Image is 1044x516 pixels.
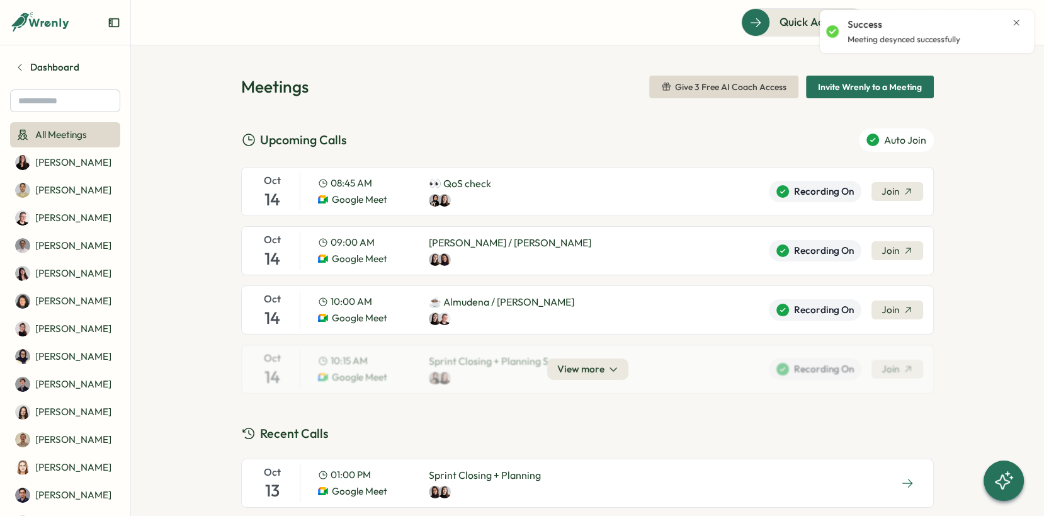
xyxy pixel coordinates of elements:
[35,377,111,391] p: [PERSON_NAME]
[547,358,628,380] button: View more
[1011,18,1021,28] button: Close notification
[429,467,541,483] p: Sprint Closing + Planning
[882,244,899,258] span: Join
[429,235,591,251] p: [PERSON_NAME] / [PERSON_NAME]
[332,484,387,498] span: Google Meet
[429,194,441,207] img: Sana Naqvi
[871,301,923,319] a: Join
[780,14,848,30] span: Quick Actions
[332,193,387,207] span: Google Meet
[429,486,441,498] img: Viktoria Korzhova
[30,60,79,74] span: Dashboard
[15,349,30,364] img: Batool Fatima
[241,76,309,98] h1: Meetings
[10,427,120,452] a: Francisco Afonso[PERSON_NAME]
[882,303,899,317] span: Join
[331,295,372,309] span: 10:00 AM
[35,488,111,502] p: [PERSON_NAME]
[264,232,281,248] span: Oct
[35,211,111,225] p: [PERSON_NAME]
[429,294,574,310] p: ☕️ Almudena / [PERSON_NAME]
[10,316,120,341] a: Axi Molnar[PERSON_NAME]
[264,464,281,480] span: Oct
[264,173,281,188] span: Oct
[871,182,923,201] a: Join
[438,486,451,498] img: Elena Ladushyna
[35,433,111,447] p: [PERSON_NAME]
[429,312,441,325] img: Elena Ladushyna
[10,261,120,286] a: Andrea Lopez[PERSON_NAME]
[35,183,111,197] p: [PERSON_NAME]
[675,83,786,91] span: Give 3 Free AI Coach Access
[818,76,922,98] span: Invite Wrenly to a Meeting
[769,240,861,261] button: Recording On
[871,241,923,260] a: Join
[769,299,861,321] button: Recording On
[794,185,854,198] span: Recording On
[331,176,372,190] span: 08:45 AM
[15,238,30,253] img: Amna Khattak
[15,183,30,198] img: Ahmet Karakus
[260,130,347,150] h2: Upcoming Calls
[264,248,280,270] span: 14
[15,210,30,226] img: Almudena Bernardos
[10,455,120,480] a: Friederike Giese[PERSON_NAME]
[884,132,926,148] span: Auto Join
[264,307,280,329] span: 14
[35,350,111,364] p: [PERSON_NAME]
[10,150,120,175] a: Adriana Fosca[PERSON_NAME]
[15,155,30,170] img: Adriana Fosca
[10,233,120,258] a: Amna Khattak[PERSON_NAME]
[35,322,111,336] p: [PERSON_NAME]
[848,34,960,45] p: Meeting desynced successfully
[438,253,451,266] img: Viktoria Korzhova
[10,483,120,508] a: Furqan Tariq[PERSON_NAME]
[10,289,120,314] a: Angelina Costa[PERSON_NAME]
[10,122,120,147] a: All Meetings
[10,372,120,397] a: Dionisio Arredondo[PERSON_NAME]
[265,479,280,502] span: 13
[15,404,30,420] img: Elisabetta ​Casagrande
[241,459,934,508] a: Oct1301:00 PMGoogle MeetSprint Closing + PlanningViktoria KorzhovaElena Ladushyna
[35,294,111,308] p: [PERSON_NAME]
[35,267,111,280] p: [PERSON_NAME]
[10,399,120,425] a: Elisabetta ​Casagrande[PERSON_NAME]
[15,321,30,336] img: Axi Molnar
[649,76,798,98] button: Give 3 Free AI Coach Access
[35,239,111,253] p: [PERSON_NAME]
[260,424,329,444] span: Recent Calls
[332,311,387,325] span: Google Meet
[15,460,30,475] img: Friederike Giese
[429,253,441,266] img: Elena Ladushyna
[15,266,30,281] img: Andrea Lopez
[438,312,451,325] img: Almudena Bernardos
[332,252,387,266] span: Google Meet
[35,156,111,169] p: [PERSON_NAME]
[331,236,375,249] span: 09:00 AM
[35,405,111,419] p: [PERSON_NAME]
[15,432,30,447] img: Francisco Afonso
[429,176,491,192] p: 👀 QoS check
[15,377,30,392] img: Dionisio Arredondo
[264,188,280,210] span: 14
[15,294,30,309] img: Angelina Costa
[35,128,87,142] span: All Meetings
[35,461,111,474] p: [PERSON_NAME]
[10,178,120,203] a: Ahmet Karakus[PERSON_NAME]
[806,76,934,98] button: Invite Wrenly to a Meeting
[557,362,604,376] span: View more
[438,194,451,207] img: Elena Ladushyna
[10,344,120,369] a: Batool Fatima[PERSON_NAME]
[741,8,866,36] button: Quick Actions
[10,55,120,79] a: Dashboard
[882,185,899,198] span: Join
[794,244,854,258] span: Recording On
[794,303,854,317] span: Recording On
[331,468,371,482] span: 01:00 PM
[108,16,120,29] button: Expand sidebar
[848,18,882,32] p: Success
[10,205,120,231] a: Almudena Bernardos[PERSON_NAME]
[264,291,281,307] span: Oct
[15,488,30,503] img: Furqan Tariq
[769,181,861,202] button: Recording On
